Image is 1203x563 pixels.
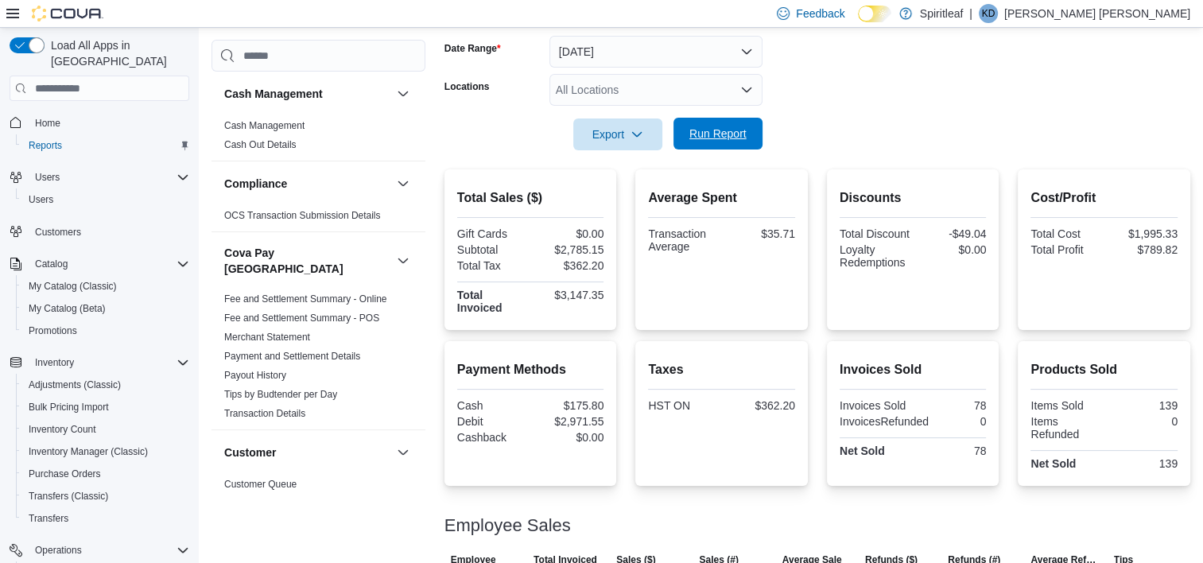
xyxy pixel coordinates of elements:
span: Users [22,190,189,209]
a: Bulk Pricing Import [22,398,115,417]
span: My Catalog (Classic) [22,277,189,296]
span: Inventory [29,353,189,372]
div: Cashback [457,431,527,444]
a: Fee and Settlement Summary - POS [224,313,379,324]
span: Transfers (Classic) [29,490,108,503]
a: Transfers (Classic) [22,487,114,506]
span: Tips by Budtender per Day [224,388,337,401]
button: Run Report [673,118,763,149]
button: Inventory [3,351,196,374]
div: Gift Cards [457,227,527,240]
div: -$49.04 [916,227,986,240]
button: Customer [394,443,413,462]
button: Customer [224,445,390,460]
a: Purchase Orders [22,464,107,483]
span: Promotions [22,321,189,340]
div: Total Profit [1030,243,1100,256]
span: Customers [35,226,81,239]
h3: Employee Sales [444,516,571,535]
a: Transfers [22,509,75,528]
div: $1,995.33 [1108,227,1178,240]
span: Inventory Manager (Classic) [22,442,189,461]
button: Open list of options [740,83,753,96]
button: Purchase Orders [16,463,196,485]
h2: Average Spent [648,188,795,208]
p: [PERSON_NAME] [PERSON_NAME] [1004,4,1190,23]
div: InvoicesRefunded [840,415,929,428]
a: Inventory Manager (Classic) [22,442,154,461]
div: $35.71 [725,227,795,240]
span: Inventory [35,356,74,369]
label: Locations [444,80,490,93]
a: Promotions [22,321,83,340]
button: My Catalog (Classic) [16,275,196,297]
span: Reports [29,139,62,152]
a: Payout History [224,370,286,381]
span: Cash Out Details [224,138,297,151]
span: My Catalog (Classic) [29,280,117,293]
span: Catalog [35,258,68,270]
button: Compliance [394,174,413,193]
span: KD [981,4,995,23]
strong: Total Invoiced [457,289,503,314]
span: Users [35,171,60,184]
h2: Taxes [648,360,795,379]
div: 139 [1108,457,1178,470]
label: Date Range [444,42,501,55]
div: Total Tax [457,259,527,272]
span: Payment and Settlement Details [224,350,360,363]
span: Promotions [29,324,77,337]
input: Dark Mode [858,6,891,22]
span: OCS Transaction Submission Details [224,209,381,222]
button: Export [573,118,662,150]
div: Cova Pay [GEOGRAPHIC_DATA] [211,289,425,429]
button: Customers [3,220,196,243]
p: Spiritleaf [920,4,963,23]
div: $0.00 [534,431,603,444]
span: Users [29,193,53,206]
a: My Catalog (Classic) [22,277,123,296]
h2: Invoices Sold [840,360,987,379]
span: Operations [29,541,189,560]
button: Cash Management [224,86,390,102]
strong: Net Sold [1030,457,1076,470]
span: Run Report [689,126,747,142]
span: Transfers [22,509,189,528]
a: Merchant Statement [224,332,310,343]
a: Reports [22,136,68,155]
a: Home [29,114,67,133]
strong: Net Sold [840,445,885,457]
span: Purchase Orders [22,464,189,483]
span: Purchase Orders [29,468,101,480]
span: Home [29,112,189,132]
a: Customers [29,223,87,242]
a: Cash Out Details [224,139,297,150]
a: Inventory Count [22,420,103,439]
span: Bulk Pricing Import [22,398,189,417]
button: Inventory [29,353,80,372]
div: Debit [457,415,527,428]
a: Fee and Settlement Summary - Online [224,293,387,305]
span: Inventory Count [29,423,96,436]
button: Users [3,166,196,188]
div: $0.00 [534,227,603,240]
div: Invoices Sold [840,399,910,412]
div: Kenneth D L [979,4,998,23]
span: Dark Mode [858,22,859,23]
a: My Catalog (Beta) [22,299,112,318]
span: Inventory Manager (Classic) [29,445,148,458]
img: Cova [32,6,103,21]
span: Transaction Details [224,407,305,420]
div: Cash Management [211,116,425,161]
button: Cash Management [394,84,413,103]
h2: Products Sold [1030,360,1178,379]
span: Users [29,168,189,187]
span: Load All Apps in [GEOGRAPHIC_DATA] [45,37,189,69]
div: Subtotal [457,243,527,256]
span: Adjustments (Classic) [29,379,121,391]
div: 0 [1108,415,1178,428]
button: Transfers [16,507,196,530]
div: Loyalty Redemptions [840,243,910,269]
button: [DATE] [549,36,763,68]
div: $3,147.35 [534,289,603,301]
